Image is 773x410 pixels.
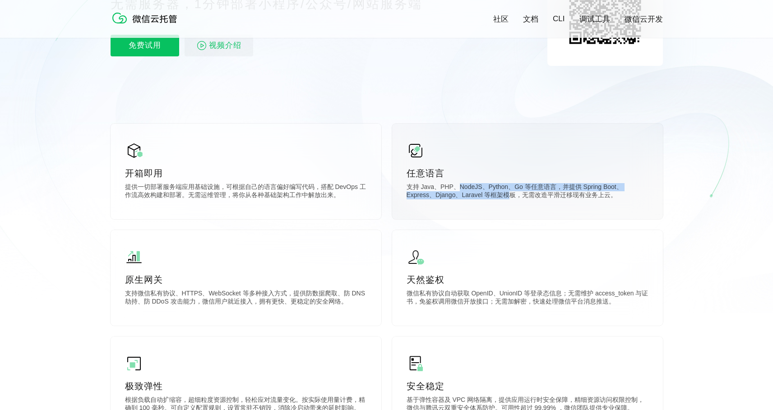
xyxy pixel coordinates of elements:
[125,380,367,392] p: 极致弹性
[125,167,367,180] p: 开箱即用
[407,167,648,180] p: 任意语言
[493,14,509,24] a: 社区
[625,14,663,24] a: 微信云开发
[111,9,183,27] img: 微信云托管
[125,183,367,201] p: 提供一切部署服务端应用基础设施，可根据自己的语言偏好编写代码，搭配 DevOps 工作流高效构建和部署。无需运维管理，将你从各种基础架构工作中解放出来。
[407,380,648,392] p: 安全稳定
[407,273,648,286] p: 天然鉴权
[523,14,538,24] a: 文档
[125,273,367,286] p: 原生网关
[407,183,648,201] p: 支持 Java、PHP、NodeJS、Python、Go 等任意语言，并提供 Spring Boot、Express、Django、Laravel 等框架模板，无需改造平滑迁移现有业务上云。
[196,40,207,51] img: video_play.svg
[111,21,183,28] a: 微信云托管
[407,290,648,308] p: 微信私有协议自动获取 OpenID、UnionID 等登录态信息；无需维护 access_token 与证书，免鉴权调用微信开放接口；无需加解密，快速处理微信平台消息推送。
[111,35,179,56] p: 免费试用
[579,14,610,24] a: 调试工具
[553,14,565,23] a: CLI
[209,35,241,56] span: 视频介绍
[125,290,367,308] p: 支持微信私有协议、HTTPS、WebSocket 等多种接入方式，提供防数据爬取、防 DNS 劫持、防 DDoS 攻击能力，微信用户就近接入，拥有更快、更稳定的安全网络。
